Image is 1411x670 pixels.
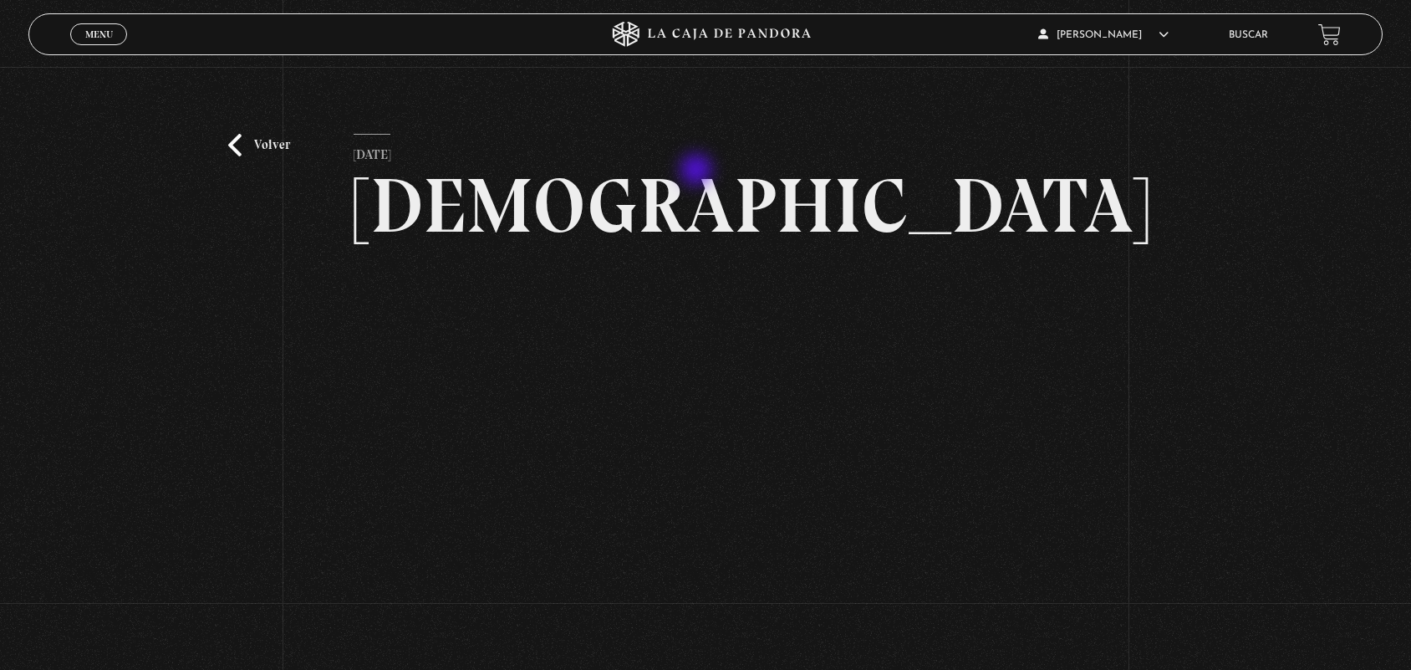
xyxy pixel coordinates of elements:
[1229,30,1268,40] a: Buscar
[354,134,390,167] p: [DATE]
[228,134,290,156] a: Volver
[79,43,119,55] span: Cerrar
[1318,23,1341,46] a: View your shopping cart
[354,269,1058,666] iframe: Dailymotion video player – Santeria (66)
[354,167,1058,244] h2: [DEMOGRAPHIC_DATA]
[85,29,113,39] span: Menu
[1038,30,1169,40] span: [PERSON_NAME]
